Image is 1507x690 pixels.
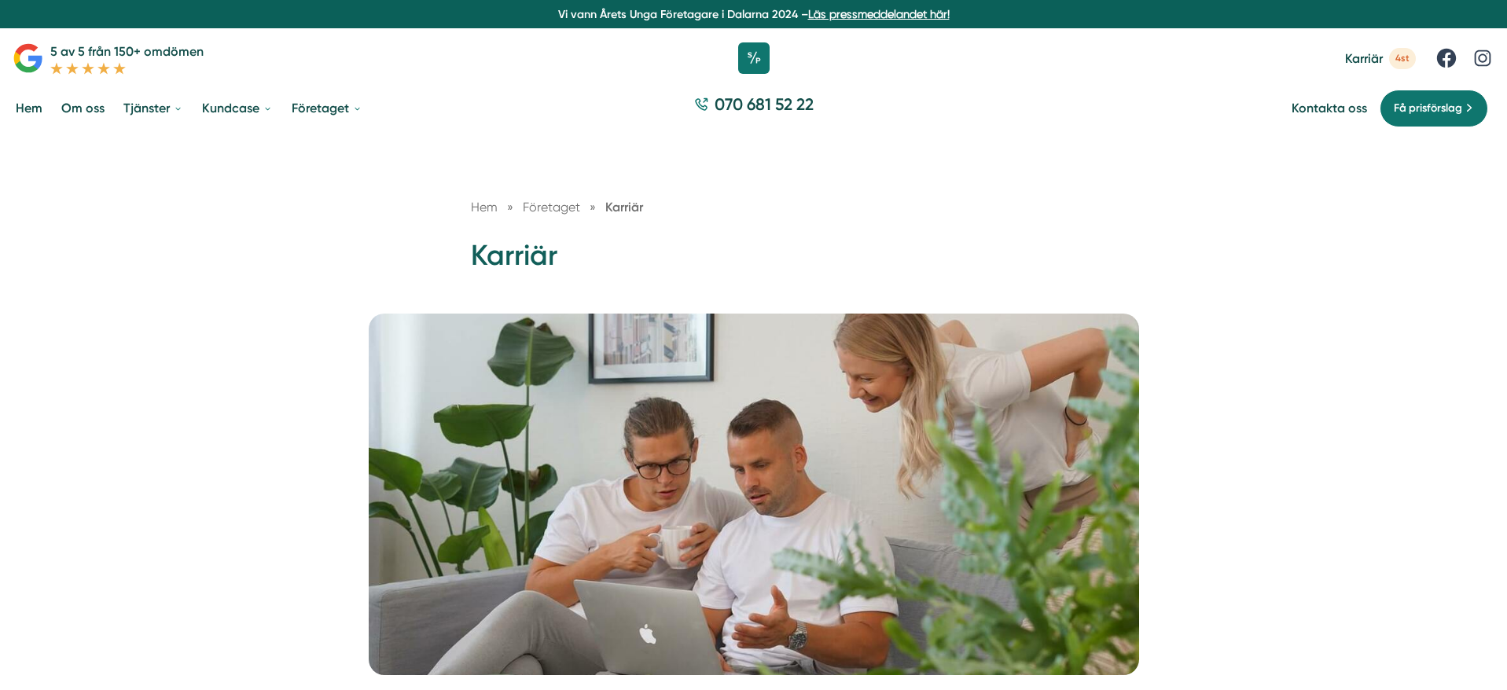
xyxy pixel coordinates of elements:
[590,197,596,217] span: »
[6,6,1501,22] p: Vi vann Årets Unga Företagare i Dalarna 2024 –
[605,200,643,215] a: Karriär
[1292,101,1367,116] a: Kontakta oss
[120,88,186,128] a: Tjänster
[369,314,1139,675] img: Karriär
[1345,48,1416,69] a: Karriär 4st
[289,88,366,128] a: Företaget
[523,200,580,215] span: Företaget
[715,93,814,116] span: 070 681 52 22
[808,8,950,20] a: Läs pressmeddelandet här!
[523,200,583,215] a: Företaget
[1394,100,1462,117] span: Få prisförslag
[507,197,513,217] span: »
[1380,90,1488,127] a: Få prisförslag
[1389,48,1416,69] span: 4st
[199,88,276,128] a: Kundcase
[13,88,46,128] a: Hem
[688,93,820,123] a: 070 681 52 22
[1345,51,1383,66] span: Karriär
[471,200,498,215] a: Hem
[58,88,108,128] a: Om oss
[471,197,1037,217] nav: Breadcrumb
[50,42,204,61] p: 5 av 5 från 150+ omdömen
[471,237,1037,288] h1: Karriär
